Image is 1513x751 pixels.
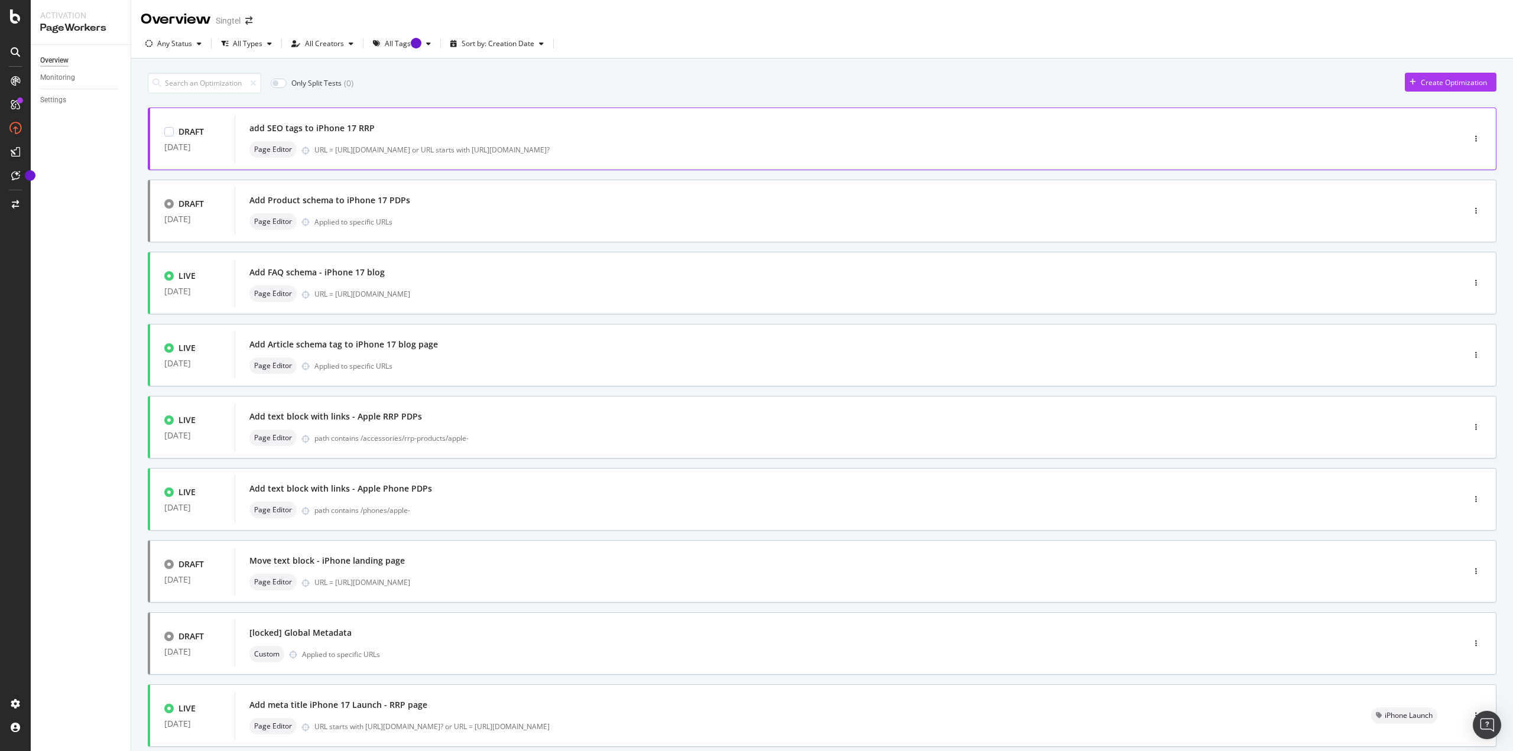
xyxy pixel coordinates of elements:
div: Add Article schema tag to iPhone 17 blog page [249,339,438,350]
div: neutral label [249,285,297,302]
a: Overview [40,54,122,67]
div: Add Product schema to iPhone 17 PDPs [249,194,410,206]
span: Page Editor [254,434,292,441]
div: neutral label [249,430,297,446]
div: Applied to specific URLs [314,361,392,371]
span: Page Editor [254,723,292,730]
div: [DATE] [164,503,220,512]
div: neutral label [249,718,297,734]
div: Monitoring [40,71,75,84]
span: iPhone Launch [1385,712,1433,719]
div: [DATE] [164,647,220,656]
span: Page Editor [254,146,292,153]
div: neutral label [1371,707,1437,724]
div: neutral label [249,646,284,662]
div: Singtel [216,15,241,27]
div: neutral label [249,213,297,230]
input: Search an Optimization [148,73,261,93]
div: All Tags [385,40,421,47]
div: LIVE [178,486,196,498]
div: Any Status [157,40,192,47]
div: Settings [40,94,66,106]
div: URL = [URL][DOMAIN_NAME] or URL starts with [URL][DOMAIN_NAME]? [314,145,1414,155]
div: DRAFT [178,630,204,642]
div: Add text block with links - Apple Phone PDPs [249,483,432,495]
span: Page Editor [254,362,292,369]
div: [DATE] [164,287,220,296]
div: path contains /accessories/rrp-products/apple- [314,433,1414,443]
button: Any Status [141,34,206,53]
div: Overview [141,9,211,30]
div: All Creators [305,40,344,47]
div: [DATE] [164,575,220,584]
div: [DATE] [164,431,220,440]
div: URL = [URL][DOMAIN_NAME] [314,289,1414,299]
div: Only Split Tests [291,78,342,88]
div: Add meta title iPhone 17 Launch - RRP page [249,699,427,711]
div: [DATE] [164,214,220,224]
div: Overview [40,54,69,67]
div: [DATE] [164,719,220,729]
div: DRAFT [178,126,204,138]
div: neutral label [249,574,297,590]
div: LIVE [178,270,196,282]
div: LIVE [178,703,196,714]
div: neutral label [249,141,297,158]
div: LIVE [178,414,196,426]
div: [DATE] [164,142,220,152]
div: Applied to specific URLs [314,217,392,227]
div: Move text block - iPhone landing page [249,555,405,567]
span: Page Editor [254,290,292,297]
div: PageWorkers [40,21,121,35]
span: Page Editor [254,218,292,225]
div: ( 0 ) [344,77,353,89]
div: DRAFT [178,198,204,210]
div: Tooltip anchor [411,38,421,48]
div: neutral label [249,502,297,518]
button: All TagsTooltip anchor [368,34,436,53]
span: Custom [254,651,280,658]
div: URL = [URL][DOMAIN_NAME] [314,577,1414,587]
div: Sort by: Creation Date [462,40,534,47]
div: Tooltip anchor [25,170,35,181]
button: All Creators [287,34,358,53]
button: Create Optimization [1405,73,1496,92]
div: Create Optimization [1421,77,1487,87]
a: Monitoring [40,71,122,84]
div: neutral label [249,357,297,374]
div: LIVE [178,342,196,354]
div: Open Intercom Messenger [1473,711,1501,739]
button: Sort by: Creation Date [446,34,548,53]
button: All Types [216,34,277,53]
a: Settings [40,94,122,106]
div: path contains /phones/apple- [314,505,1414,515]
div: [DATE] [164,359,220,368]
div: Activation [40,9,121,21]
span: Page Editor [254,578,292,586]
div: add SEO tags to iPhone 17 RRP [249,122,375,134]
div: arrow-right-arrow-left [245,17,252,25]
div: Add FAQ schema - iPhone 17 blog [249,266,385,278]
span: Page Editor [254,506,292,513]
div: [locked] Global Metadata [249,627,352,639]
div: Applied to specific URLs [302,649,380,659]
div: DRAFT [178,558,204,570]
div: URL starts with [URL][DOMAIN_NAME]? or URL = [URL][DOMAIN_NAME] [314,721,1343,732]
div: Add text block with links - Apple RRP PDPs [249,411,422,422]
div: All Types [233,40,262,47]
